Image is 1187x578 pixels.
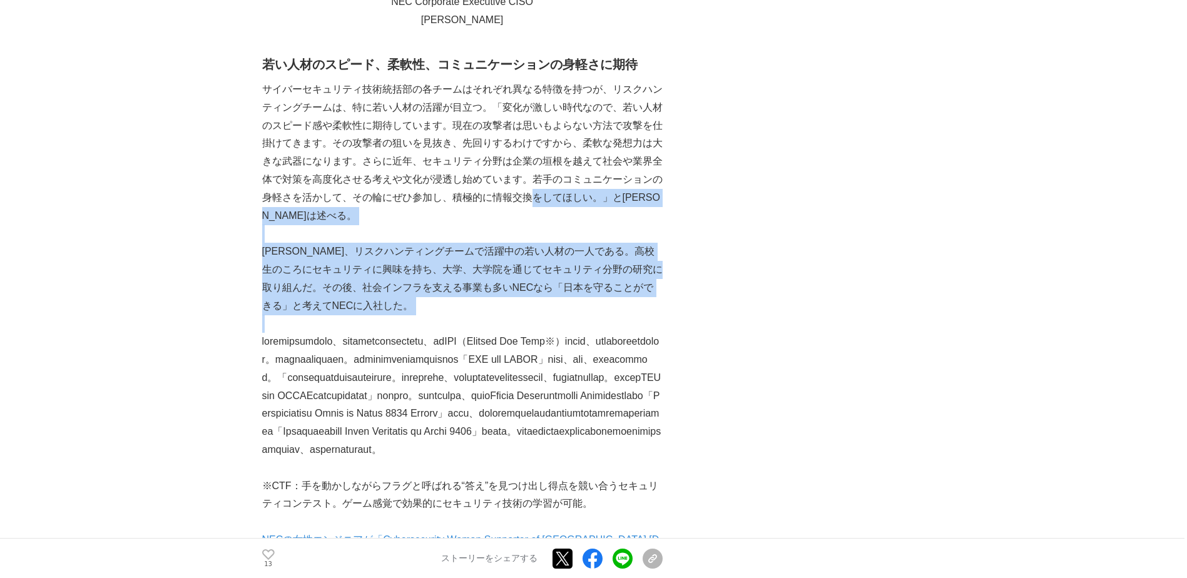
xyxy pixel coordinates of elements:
[262,534,660,563] a: NECの女性エンジニアが「Cybersecurity Woman Supporter of [GEOGRAPHIC_DATA] [DATE]」を受賞: トピックス | NEC
[441,553,537,564] p: ストーリーをシェアする
[262,333,663,459] p: loremipsumdolo、sitametconsectetu、adIPI（Elitsed Doe Temp※）incid、utlaboreetdolor。magnaaliquaen。admi...
[262,477,663,514] p: ※CTF：手を動かしながらフラグと呼ばれる“答え”を見つけ出し得点を競い合うセキュリティコンテスト。ゲーム感覚で効果的にセキュリティ技術の学習が可能。
[262,11,663,29] p: [PERSON_NAME]
[262,243,663,315] p: [PERSON_NAME]、リスクハンティングチームで活躍中の若い人材の一人である。高校生のころにセキュリティに興味を持ち、大学、大学院を通じてセキュリティ分野の研究に取り組んだ。その後、社会イ...
[262,561,275,567] p: 13
[262,54,663,74] h2: 若い人材のスピード、柔軟性、コミュニケーションの身軽さに期待
[262,81,663,225] p: サイバーセキュリティ技術統括部の各チームはそれぞれ異なる特徴を持つが、リスクハンティングチームは、特に若い人材の活躍が目立つ。「変化が激しい時代なので、若い人材のスピード感や柔軟性に期待していま...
